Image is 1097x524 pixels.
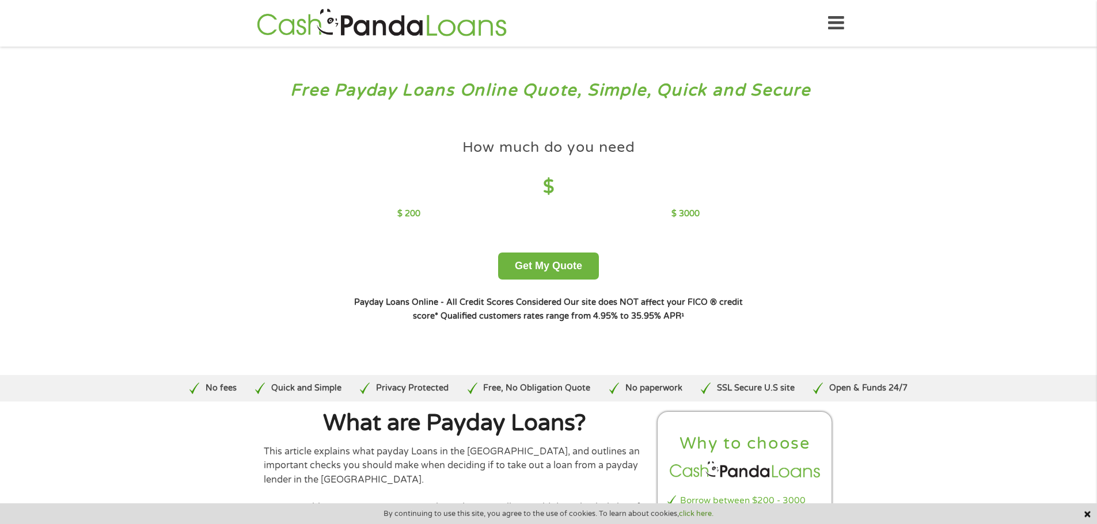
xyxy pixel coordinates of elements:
[206,382,237,395] p: No fees
[413,297,743,321] strong: Our site does NOT affect your FICO ® credit score*
[384,510,713,518] span: By continuing to use this site, you agree to the use of cookies. To learn about cookies,
[264,412,646,435] h1: What are Payday Loans?
[397,175,700,199] h4: $
[483,382,590,395] p: Free, No Obligation Quote
[671,208,700,220] p: $ 3000
[829,382,908,395] p: Open & Funds 24/7
[679,509,713,518] a: click here.
[625,382,682,395] p: No paperwork
[397,208,420,220] p: $ 200
[354,297,561,307] strong: Payday Loans Online - All Credit Scores Considered
[264,445,646,487] p: This article explains what payday Loans in the [GEOGRAPHIC_DATA], and outlines an important check...
[441,311,684,321] strong: Qualified customers rates range from 4.95% to 35.95% APR¹
[376,382,449,395] p: Privacy Protected
[271,382,341,395] p: Quick and Simple
[498,253,599,280] button: Get My Quote
[667,433,823,454] h2: Why to choose
[33,80,1064,101] h3: Free Payday Loans Online Quote, Simple, Quick and Secure
[667,494,823,507] li: Borrow between $200 - 3000
[253,7,510,40] img: GetLoanNow Logo
[462,138,635,157] h4: How much do you need
[717,382,795,395] p: SSL Secure U.S site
